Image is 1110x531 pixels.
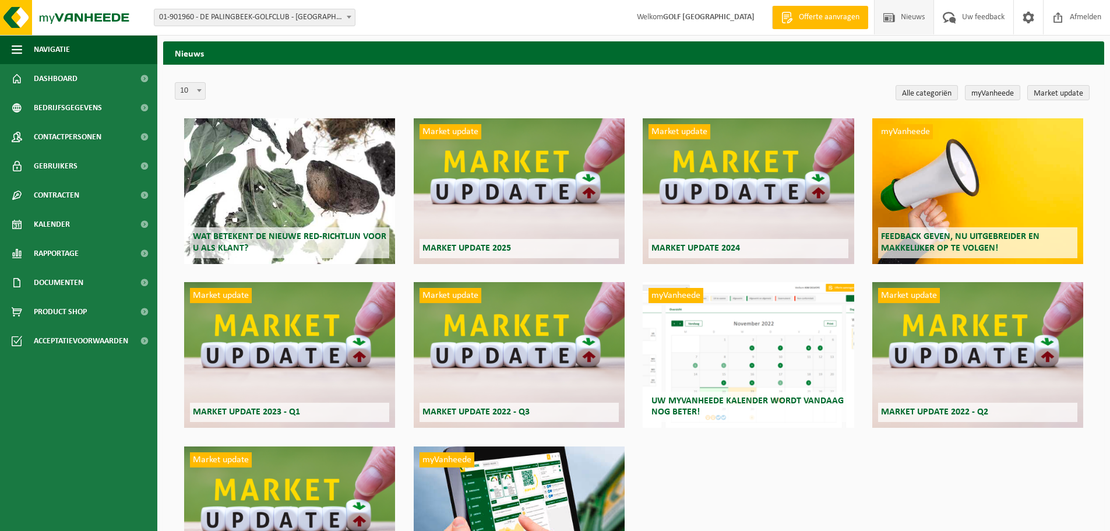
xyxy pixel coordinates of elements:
a: Market update [1027,85,1090,100]
span: Acceptatievoorwaarden [34,326,128,356]
span: Market update 2023 - Q1 [193,407,300,417]
a: Market update Market update 2022 - Q2 [872,282,1083,428]
span: Market update [420,288,481,303]
span: 10 [175,82,206,100]
span: Market update 2022 - Q3 [422,407,530,417]
span: 10 [175,83,205,99]
span: Uw myVanheede kalender wordt vandaag nog beter! [651,396,844,417]
span: myVanheede [878,124,933,139]
span: Market update [420,124,481,139]
a: Market update Market update 2022 - Q3 [414,282,625,428]
span: 01-901960 - DE PALINGBEEK-GOLFCLUB - HOLLEBEKE [154,9,355,26]
a: Wat betekent de nieuwe RED-richtlijn voor u als klant? [184,118,395,264]
span: Rapportage [34,239,79,268]
span: Market update 2022 - Q2 [881,407,988,417]
a: Offerte aanvragen [772,6,868,29]
span: Market update [190,288,252,303]
a: Market update Market update 2025 [414,118,625,264]
span: Gebruikers [34,152,77,181]
a: Market update Market update 2023 - Q1 [184,282,395,428]
span: Wat betekent de nieuwe RED-richtlijn voor u als klant? [193,232,386,252]
a: myVanheede [965,85,1020,100]
h2: Nieuws [163,41,1104,64]
span: Market update [649,124,710,139]
span: Market update 2024 [651,244,740,253]
a: myVanheede Uw myVanheede kalender wordt vandaag nog beter! [643,282,854,428]
span: Offerte aanvragen [796,12,862,23]
a: myVanheede Feedback geven, nu uitgebreider en makkelijker op te volgen! [872,118,1083,264]
span: myVanheede [420,452,474,467]
span: Documenten [34,268,83,297]
span: Kalender [34,210,70,239]
span: Feedback geven, nu uitgebreider en makkelijker op te volgen! [881,232,1039,252]
span: Market update 2025 [422,244,511,253]
a: Alle categoriën [896,85,958,100]
span: Navigatie [34,35,70,64]
span: Product Shop [34,297,87,326]
span: Contracten [34,181,79,210]
a: Market update Market update 2024 [643,118,854,264]
span: myVanheede [649,288,703,303]
span: Bedrijfsgegevens [34,93,102,122]
span: Dashboard [34,64,77,93]
span: Contactpersonen [34,122,101,152]
span: Market update [190,452,252,467]
strong: GOLF [GEOGRAPHIC_DATA] [663,13,755,22]
span: Market update [878,288,940,303]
